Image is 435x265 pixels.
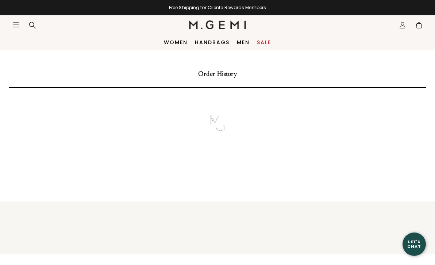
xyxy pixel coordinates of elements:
a: Men [237,39,250,45]
img: M.Gemi [208,114,227,132]
div: Let's Chat [403,239,426,249]
a: Sale [257,39,271,45]
a: Handbags [195,39,230,45]
a: Women [164,39,188,45]
button: Open site menu [12,21,20,28]
div: Order History [9,70,426,88]
img: M.Gemi [189,20,246,29]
